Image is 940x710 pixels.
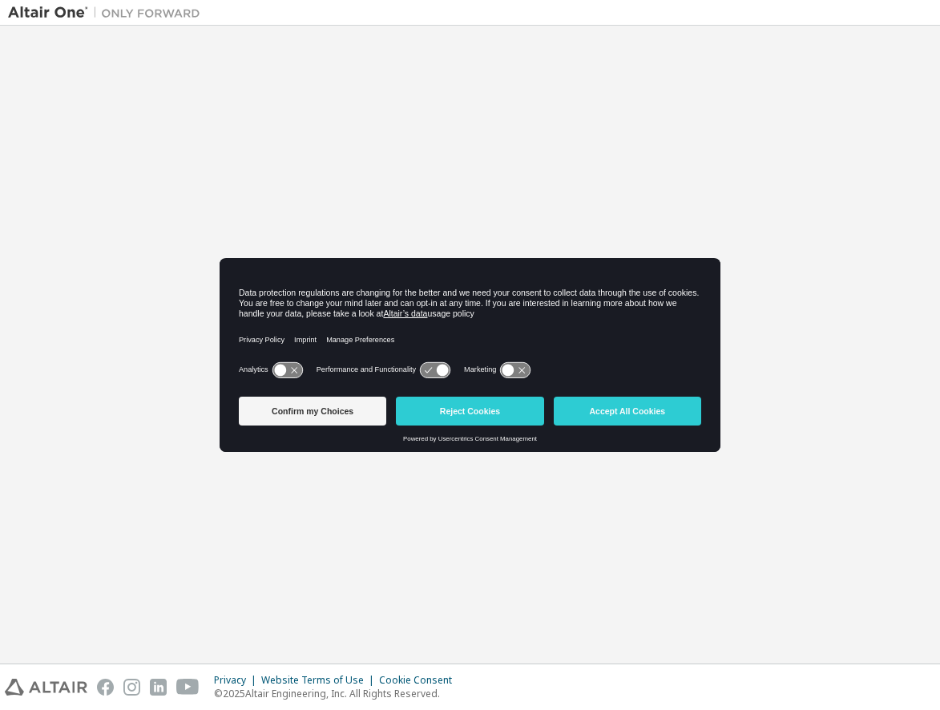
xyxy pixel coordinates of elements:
[176,679,200,696] img: youtube.svg
[123,679,140,696] img: instagram.svg
[214,687,462,700] p: © 2025 Altair Engineering, Inc. All Rights Reserved.
[5,679,87,696] img: altair_logo.svg
[214,674,261,687] div: Privacy
[261,674,379,687] div: Website Terms of Use
[379,674,462,687] div: Cookie Consent
[8,5,208,21] img: Altair One
[150,679,167,696] img: linkedin.svg
[97,679,114,696] img: facebook.svg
